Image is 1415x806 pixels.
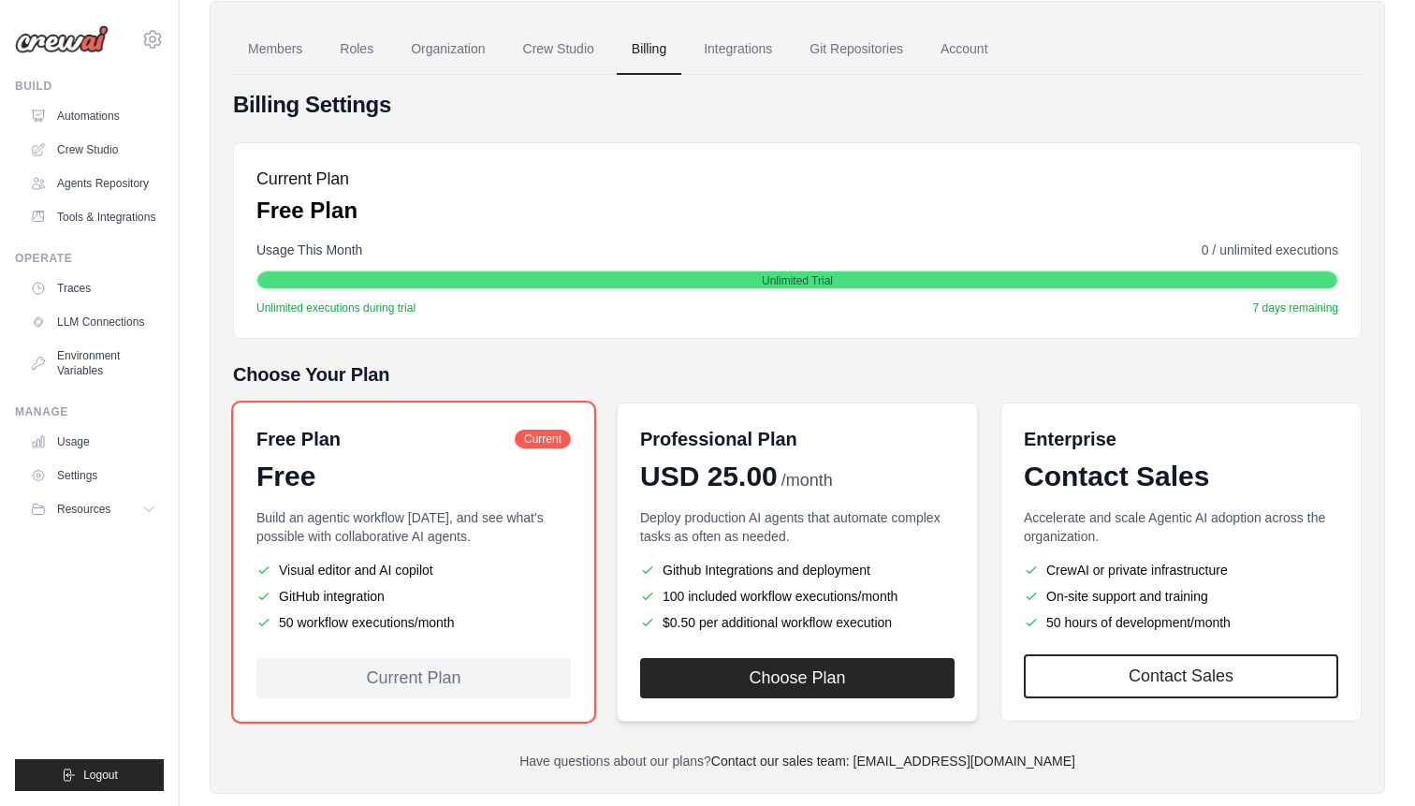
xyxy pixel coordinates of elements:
[1024,508,1338,546] p: Accelerate and scale Agentic AI adoption across the organization.
[762,273,833,288] span: Unlimited Trial
[15,759,164,791] button: Logout
[256,300,416,315] span: Unlimited executions during trial
[256,613,571,632] li: 50 workflow executions/month
[617,24,681,75] a: Billing
[233,24,317,75] a: Members
[57,502,110,517] span: Resources
[22,461,164,491] a: Settings
[508,24,609,75] a: Crew Studio
[15,79,164,94] div: Build
[1024,613,1338,632] li: 50 hours of development/month
[22,273,164,303] a: Traces
[325,24,388,75] a: Roles
[15,404,164,419] div: Manage
[83,768,118,783] span: Logout
[1024,587,1338,606] li: On-site support and training
[22,169,164,198] a: Agents Repository
[640,587,955,606] li: 100 included workflow executions/month
[15,251,164,266] div: Operate
[233,361,1362,388] h5: Choose Your Plan
[233,90,1362,120] h4: Billing Settings
[256,166,357,192] h5: Current Plan
[640,658,955,698] button: Choose Plan
[22,101,164,131] a: Automations
[1253,300,1338,315] span: 7 days remaining
[640,426,797,452] h6: Professional Plan
[640,508,955,546] p: Deploy production AI agents that automate complex tasks as often as needed.
[22,135,164,165] a: Crew Studio
[256,460,571,493] div: Free
[256,241,362,259] span: Usage This Month
[640,460,778,493] span: USD 25.00
[1202,241,1338,259] span: 0 / unlimited executions
[926,24,1003,75] a: Account
[396,24,500,75] a: Organization
[256,658,571,698] div: Current Plan
[256,508,571,546] p: Build an agentic workflow [DATE], and see what's possible with collaborative AI agents.
[1024,561,1338,579] li: CrewAI or private infrastructure
[15,25,109,53] img: Logo
[1024,654,1338,698] a: Contact Sales
[640,561,955,579] li: Github Integrations and deployment
[711,754,1075,769] a: Contact our sales team: [EMAIL_ADDRESS][DOMAIN_NAME]
[795,24,918,75] a: Git Repositories
[22,202,164,232] a: Tools & Integrations
[22,307,164,337] a: LLM Connections
[1024,460,1338,493] div: Contact Sales
[256,587,571,606] li: GitHub integration
[781,468,833,493] span: /month
[233,752,1362,770] p: Have questions about our plans?
[1321,716,1415,806] iframe: Chat Widget
[22,341,164,386] a: Environment Variables
[1024,426,1338,452] h6: Enterprise
[256,426,341,452] h6: Free Plan
[256,196,357,226] p: Free Plan
[515,430,571,448] span: Current
[22,427,164,457] a: Usage
[640,613,955,632] li: $0.50 per additional workflow execution
[256,561,571,579] li: Visual editor and AI copilot
[22,494,164,524] button: Resources
[689,24,787,75] a: Integrations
